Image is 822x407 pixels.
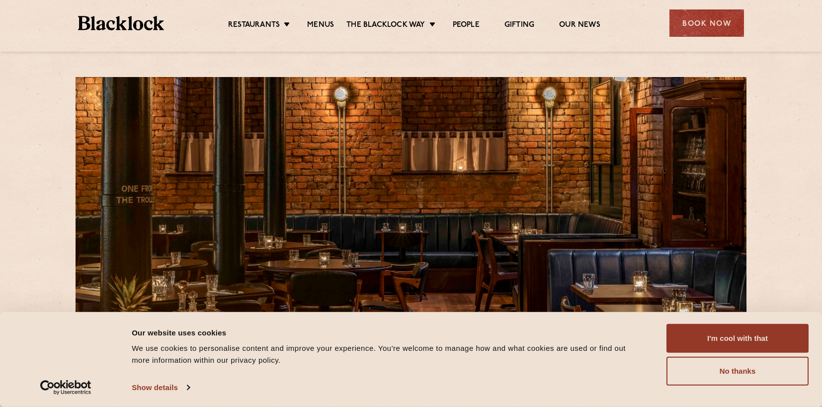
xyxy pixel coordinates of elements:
img: BL_Textured_Logo-footer-cropped.svg [78,16,164,30]
button: I'm cool with that [666,324,809,353]
a: Show details [132,380,189,395]
div: Our website uses cookies [132,326,644,338]
a: Usercentrics Cookiebot - opens in a new window [22,380,109,395]
div: Book Now [669,9,744,37]
a: Gifting [504,20,534,31]
a: Our News [559,20,600,31]
a: The Blacklock Way [346,20,425,31]
div: We use cookies to personalise content and improve your experience. You're welcome to manage how a... [132,342,644,366]
a: People [453,20,480,31]
a: Restaurants [228,20,280,31]
button: No thanks [666,357,809,386]
a: Menus [307,20,334,31]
